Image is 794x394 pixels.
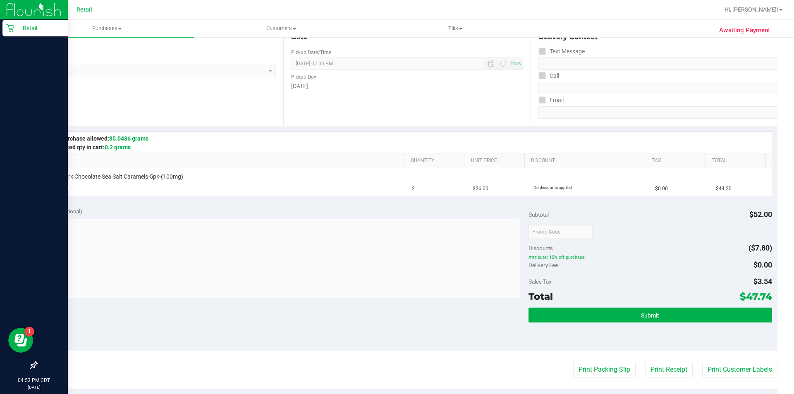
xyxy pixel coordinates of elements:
[538,70,559,82] label: Call
[194,25,368,32] span: Customers
[368,20,542,37] a: Tills
[6,24,14,32] inline-svg: Retail
[749,244,772,252] span: ($7.80)
[740,291,772,302] span: $47.74
[14,23,64,33] p: Retail
[529,308,772,322] button: Submit
[725,6,778,13] span: Hi, [PERSON_NAME]!
[109,135,148,142] span: 85.0486 grams
[20,20,194,37] a: Purchases
[529,226,593,238] input: Promo Code
[473,185,488,193] span: $26.00
[368,25,542,32] span: Tills
[49,135,148,142] span: Max purchase allowed:
[529,241,553,256] span: Discounts
[291,73,316,81] label: Pickup Day
[77,6,92,13] span: Retail
[411,158,461,164] a: Quantity
[716,185,732,193] span: $44.20
[49,158,401,164] a: SKU
[291,49,331,56] label: Pickup Date/Time
[719,26,770,35] span: Awaiting Payment
[291,82,523,91] div: [DATE]
[712,158,762,164] a: Total
[652,158,702,164] a: Tax
[529,278,552,285] span: Sales Tax
[8,328,33,353] iframe: Resource center
[48,173,183,181] span: NNC-Dark Chocolate Sea Salt Caramels-5pk-(100mg)
[24,327,34,337] iframe: Resource center unread badge
[105,144,131,150] span: 0.2 grams
[645,362,693,377] button: Print Receipt
[753,277,772,286] span: $3.54
[533,185,572,190] span: No discounts applied
[194,20,368,37] a: Customers
[529,262,558,268] span: Delivery Fee
[753,260,772,269] span: $0.00
[641,312,659,319] span: Submit
[749,210,772,219] span: $52.00
[538,94,564,106] label: Email
[702,362,777,377] button: Print Customer Labels
[573,362,636,377] button: Print Packing Slip
[531,158,642,164] a: Discount
[4,384,64,390] p: [DATE]
[529,255,772,260] span: Attribute: 15% off purchase
[538,45,585,57] label: Text Message
[529,211,549,218] span: Subtotal
[4,377,64,384] p: 04:53 PM CDT
[471,158,521,164] a: Unit Price
[49,144,131,150] span: Estimated qty in cart:
[529,291,553,302] span: Total
[538,57,777,70] input: Format: (999) 999-9999
[538,82,777,94] input: Format: (999) 999-9999
[20,25,194,32] span: Purchases
[655,185,668,193] span: $0.00
[412,185,415,193] span: 2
